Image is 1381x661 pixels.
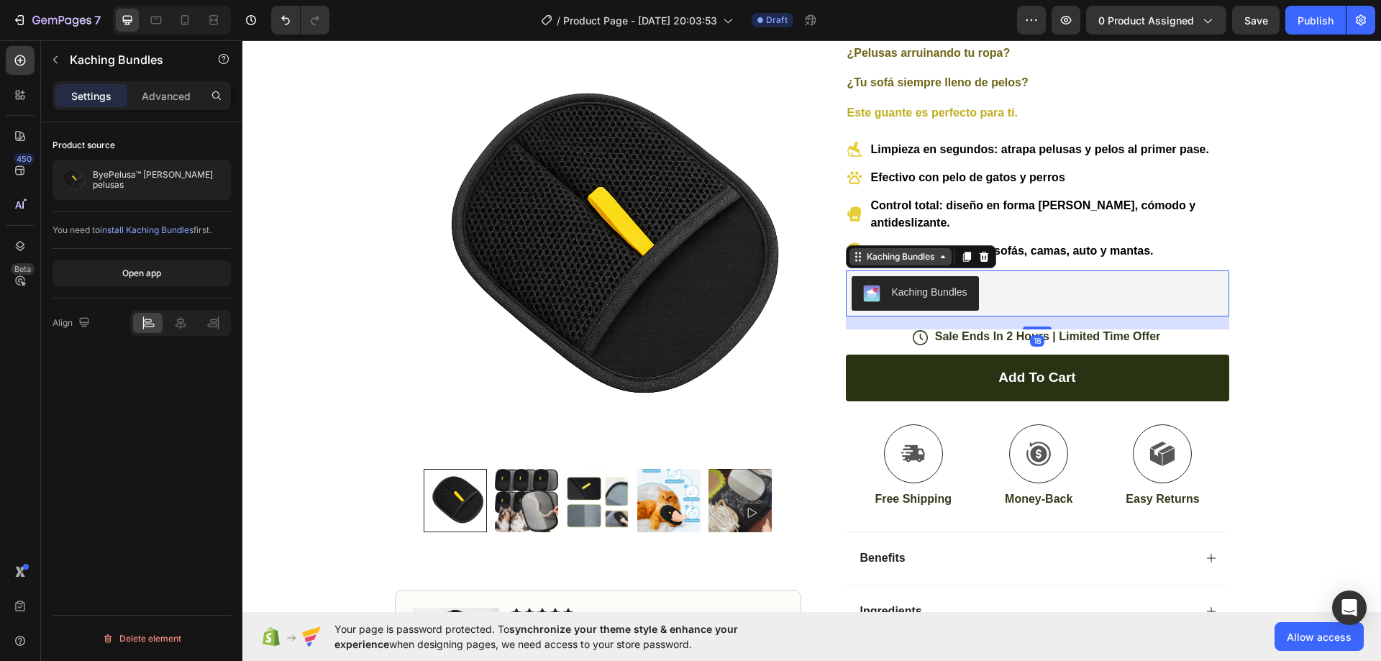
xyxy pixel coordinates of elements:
[94,12,101,29] p: 7
[1232,6,1280,35] button: Save
[629,204,911,216] strong: Multi-superficie: ropa, sofás, camas, auto y mantas.
[618,564,680,579] p: Ingredients
[1285,6,1346,35] button: Publish
[70,51,192,68] p: Kaching Bundles
[621,210,695,223] div: Kaching Bundles
[762,452,830,467] p: Money-Back
[557,13,560,28] span: /
[53,314,93,333] div: Align
[122,267,161,280] div: Open app
[756,329,833,347] div: Add to cart
[605,66,775,78] strong: Este guante es perfecto para ti.
[1275,622,1364,651] button: Allow access
[632,452,709,467] p: Free Shipping
[618,511,663,526] p: Benefits
[621,245,638,262] img: KachingBundles.png
[629,131,823,143] strong: Efectivo con pelo de gatos y perros
[58,165,87,194] img: product feature img
[1287,629,1352,644] span: Allow access
[788,295,802,306] div: 18
[53,260,231,286] button: Open app
[14,153,35,165] div: 450
[1332,591,1367,625] div: Open Intercom Messenger
[102,630,181,647] div: Delete element
[766,14,788,27] span: Draft
[629,103,967,115] strong: Limpieza en segundos: atrapa pelusas y pelos al primer pase.
[1298,13,1334,28] div: Publish
[142,88,191,104] p: Advanced
[6,6,107,35] button: 7
[170,567,257,654] img: gempages_432750572815254551-7b7b6beb-2475-4cab-a8a5-5bad2acafc04.png
[334,621,794,652] span: Your page is password protected. To when designing pages, we need access to your store password.
[609,236,737,270] button: Kaching Bundles
[693,289,919,304] p: Sale Ends In 2 Hours | Limited Time Offer
[1244,14,1268,27] span: Save
[71,88,111,104] p: Settings
[1098,13,1194,28] span: 0 product assigned
[1086,6,1226,35] button: 0 product assigned
[629,159,954,188] strong: Control total: diseño en forma [PERSON_NAME], cómodo y antideslizante.
[242,40,1381,612] iframe: Design area
[100,224,193,235] span: install Kaching Bundles
[53,224,231,237] div: You need to first.
[563,13,717,28] span: Product Page - [DATE] 20:03:53
[605,6,768,19] strong: ¿Pelusas arruinando tu ropa?
[271,6,329,35] div: Undo/Redo
[93,170,225,190] p: ByePelusa™ [PERSON_NAME] pelusas
[53,139,115,152] div: Product source
[605,36,786,48] strong: ¿Tu sofá siempre lleno de pelos?
[883,452,957,467] p: Easy Returns
[11,263,35,275] div: Beta
[603,314,987,361] button: Add to cart
[650,245,725,260] div: Kaching Bundles
[53,627,231,650] button: Delete element
[334,623,738,650] span: synchronize your theme style & enhance your experience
